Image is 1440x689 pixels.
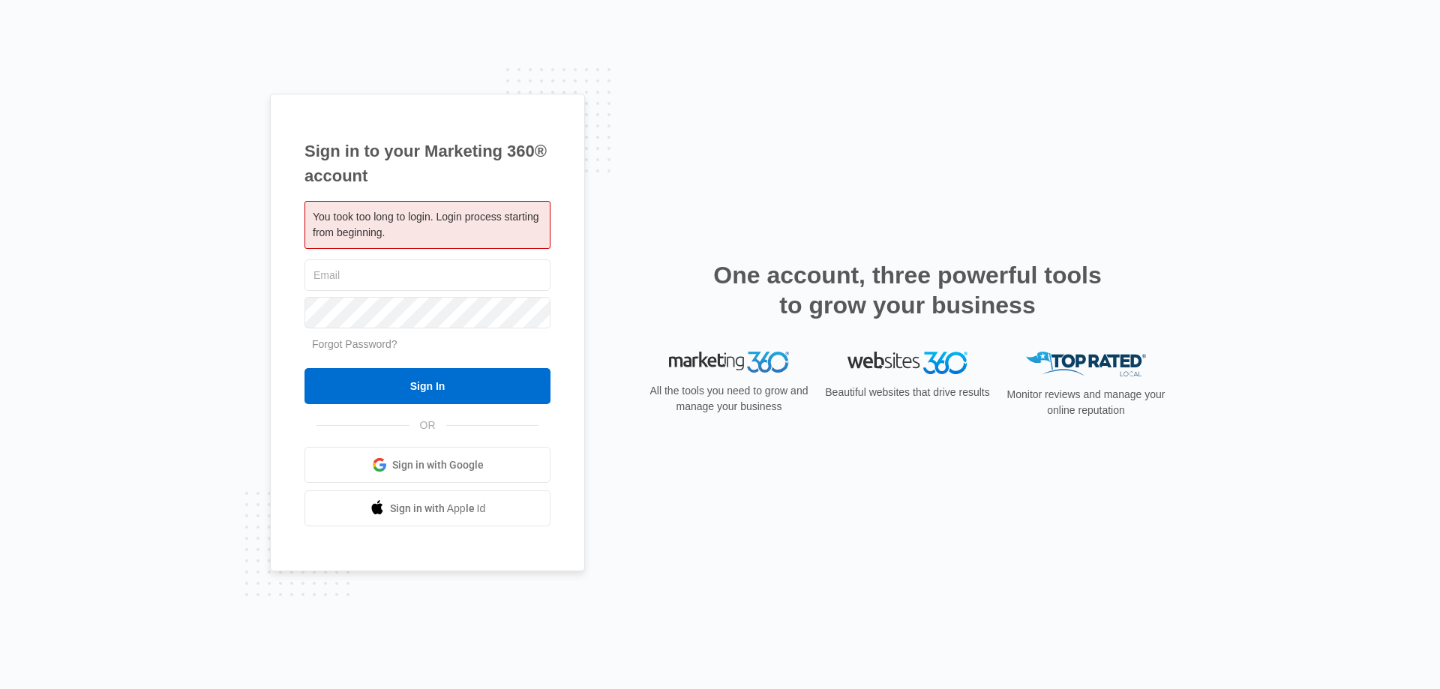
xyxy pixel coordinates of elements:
[304,368,550,404] input: Sign In
[304,447,550,483] a: Sign in with Google
[1026,352,1146,376] img: Top Rated Local
[645,383,813,415] p: All the tools you need to grow and manage your business
[304,259,550,291] input: Email
[709,260,1106,320] h2: One account, three powerful tools to grow your business
[823,385,991,400] p: Beautiful websites that drive results
[313,211,538,238] span: You took too long to login. Login process starting from beginning.
[1002,387,1170,418] p: Monitor reviews and manage your online reputation
[304,139,550,188] h1: Sign in to your Marketing 360® account
[304,490,550,526] a: Sign in with Apple Id
[390,501,486,517] span: Sign in with Apple Id
[847,352,967,373] img: Websites 360
[312,338,397,350] a: Forgot Password?
[409,418,446,433] span: OR
[669,352,789,373] img: Marketing 360
[392,457,484,473] span: Sign in with Google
